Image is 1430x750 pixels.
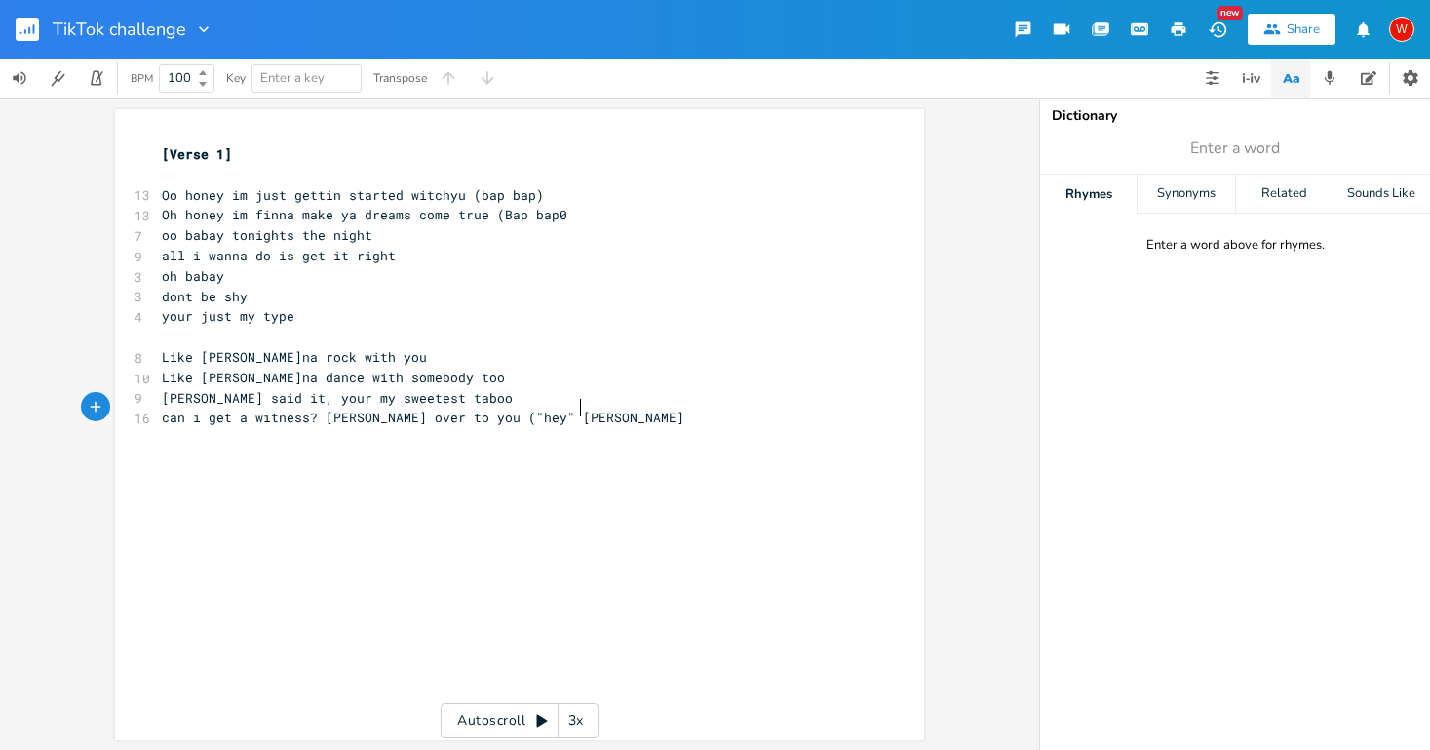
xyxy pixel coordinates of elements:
[559,703,594,738] div: 3x
[162,369,505,386] span: Like [PERSON_NAME]na dance with somebody too
[1052,109,1418,123] div: Dictionary
[1217,6,1243,20] div: New
[1190,138,1280,160] span: Enter a word
[1198,12,1237,47] button: New
[373,72,427,84] div: Transpose
[162,409,684,426] span: can i get a witness? [PERSON_NAME] over to you ("hey" [PERSON_NAME]
[162,267,224,285] span: oh babay
[226,72,246,84] div: Key
[260,69,325,87] span: Enter a key
[1389,17,1414,42] div: Wallette Watson
[1287,20,1320,38] div: Share
[53,20,186,38] span: TikTok challenge
[162,307,294,325] span: your just my type
[162,145,232,163] span: [Verse 1]
[162,348,427,366] span: Like [PERSON_NAME]na rock with you
[1146,237,1325,254] div: Enter a word above for rhymes.
[1040,175,1137,214] div: Rhymes
[441,703,599,738] div: Autoscroll
[162,247,396,264] span: all i wanna do is get it right
[162,226,372,244] span: oo babay tonights the night
[162,186,544,204] span: Oo honey im just gettin started witchyu (bap bap)
[1333,175,1430,214] div: Sounds Like
[1248,14,1335,45] button: Share
[1236,175,1333,214] div: Related
[162,389,513,407] span: [PERSON_NAME] said it, your my sweetest taboo
[1389,7,1414,52] button: W
[1138,175,1234,214] div: Synonyms
[162,206,567,223] span: Oh honey im finna make ya dreams come true (Bap bap0
[162,288,248,305] span: dont be shy
[131,73,153,84] div: BPM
